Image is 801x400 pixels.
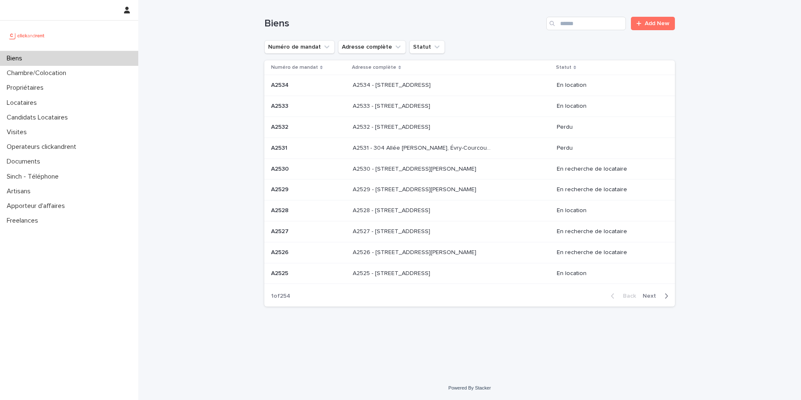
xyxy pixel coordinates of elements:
p: Propriétaires [3,84,50,92]
p: Sinch - Téléphone [3,173,65,181]
button: Next [639,292,675,300]
p: A2533 [271,101,290,110]
p: A2531 [271,143,289,152]
button: Statut [409,40,445,54]
p: A2530 [271,164,290,173]
p: Statut [556,63,571,72]
button: Back [604,292,639,300]
tr: A2525A2525 A2525 - [STREET_ADDRESS]A2525 - [STREET_ADDRESS] En location [264,263,675,284]
button: Numéro de mandat [264,40,335,54]
p: En recherche de locataire [557,249,661,256]
p: A2526 - [STREET_ADDRESS][PERSON_NAME] [353,247,478,256]
p: A2534 [271,80,290,89]
p: 1 of 254 [264,286,297,306]
p: Apporteur d'affaires [3,202,72,210]
tr: A2531A2531 A2531 - 304 Allée [PERSON_NAME], Évry-Courcouronnes 91000A2531 - 304 Allée [PERSON_NAM... [264,138,675,158]
p: Artisans [3,187,37,195]
tr: A2528A2528 A2528 - [STREET_ADDRESS]A2528 - [STREET_ADDRESS] En location [264,200,675,221]
p: En location [557,82,661,89]
tr: A2533A2533 A2533 - [STREET_ADDRESS]A2533 - [STREET_ADDRESS] En location [264,96,675,117]
p: A2526 [271,247,290,256]
p: A2532 - [STREET_ADDRESS] [353,122,432,131]
p: Candidats Locataires [3,114,75,122]
p: En location [557,270,661,277]
span: Back [618,293,636,299]
tr: A2529A2529 A2529 - [STREET_ADDRESS][PERSON_NAME]A2529 - [STREET_ADDRESS][PERSON_NAME] En recherch... [264,179,675,200]
p: Visites [3,128,34,136]
p: En recherche de locataire [557,186,661,193]
p: Biens [3,55,29,62]
p: En location [557,103,661,110]
tr: A2526A2526 A2526 - [STREET_ADDRESS][PERSON_NAME]A2526 - [STREET_ADDRESS][PERSON_NAME] En recherch... [264,242,675,263]
p: A2529 - 14 rue Honoré de Balzac, Garges-lès-Gonesse 95140 [353,184,478,193]
a: Add New [631,17,675,30]
p: Perdu [557,145,661,152]
p: En location [557,207,661,214]
p: A2525 - [STREET_ADDRESS] [353,268,432,277]
button: Adresse complète [338,40,406,54]
p: Adresse complète [352,63,396,72]
tr: A2532A2532 A2532 - [STREET_ADDRESS]A2532 - [STREET_ADDRESS] Perdu [264,117,675,138]
span: Add New [645,21,669,26]
p: Freelances [3,217,45,225]
p: A2527 [271,226,290,235]
p: A2534 - 134 Cours Aquitaine, Boulogne-Billancourt 92100 [353,80,432,89]
tr: A2534A2534 A2534 - [STREET_ADDRESS]A2534 - [STREET_ADDRESS] En location [264,75,675,96]
p: A2527 - [STREET_ADDRESS] [353,226,432,235]
p: Documents [3,158,47,166]
tr: A2527A2527 A2527 - [STREET_ADDRESS]A2527 - [STREET_ADDRESS] En recherche de locataire [264,221,675,242]
input: Search [546,17,626,30]
p: A2530 - [STREET_ADDRESS][PERSON_NAME] [353,164,478,173]
p: Locataires [3,99,44,107]
img: UCB0brd3T0yccxBKYDjQ [7,27,47,44]
p: A2528 - [STREET_ADDRESS] [353,205,432,214]
p: En recherche de locataire [557,228,661,235]
p: A2529 [271,184,290,193]
p: Numéro de mandat [271,63,318,72]
p: A2531 - 304 Allée Pablo Neruda, Évry-Courcouronnes 91000 [353,143,494,152]
p: Chambre/Colocation [3,69,73,77]
p: A2533 - [STREET_ADDRESS] [353,101,432,110]
a: Powered By Stacker [448,385,491,390]
span: Next [643,293,661,299]
p: A2525 [271,268,290,277]
p: A2528 [271,205,290,214]
p: A2532 [271,122,290,131]
p: Operateurs clickandrent [3,143,83,151]
p: En recherche de locataire [557,166,661,173]
tr: A2530A2530 A2530 - [STREET_ADDRESS][PERSON_NAME]A2530 - [STREET_ADDRESS][PERSON_NAME] En recherch... [264,158,675,179]
h1: Biens [264,18,543,30]
p: Perdu [557,124,661,131]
